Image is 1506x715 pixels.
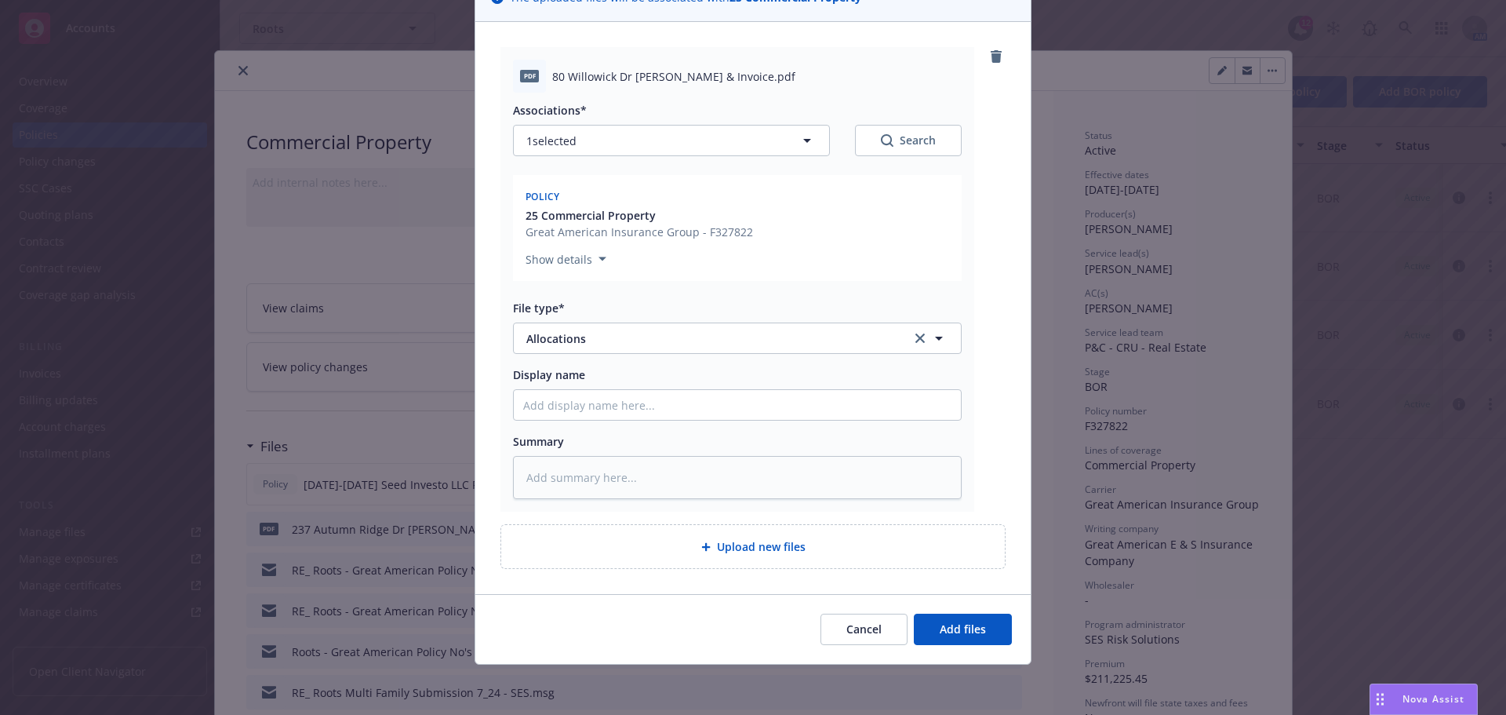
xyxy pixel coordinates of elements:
[500,524,1006,569] div: Upload new files
[914,614,1012,645] button: Add files
[1370,684,1478,715] button: Nova Assist
[1370,684,1390,714] div: Drag to move
[1402,692,1464,706] span: Nova Assist
[940,622,986,637] span: Add files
